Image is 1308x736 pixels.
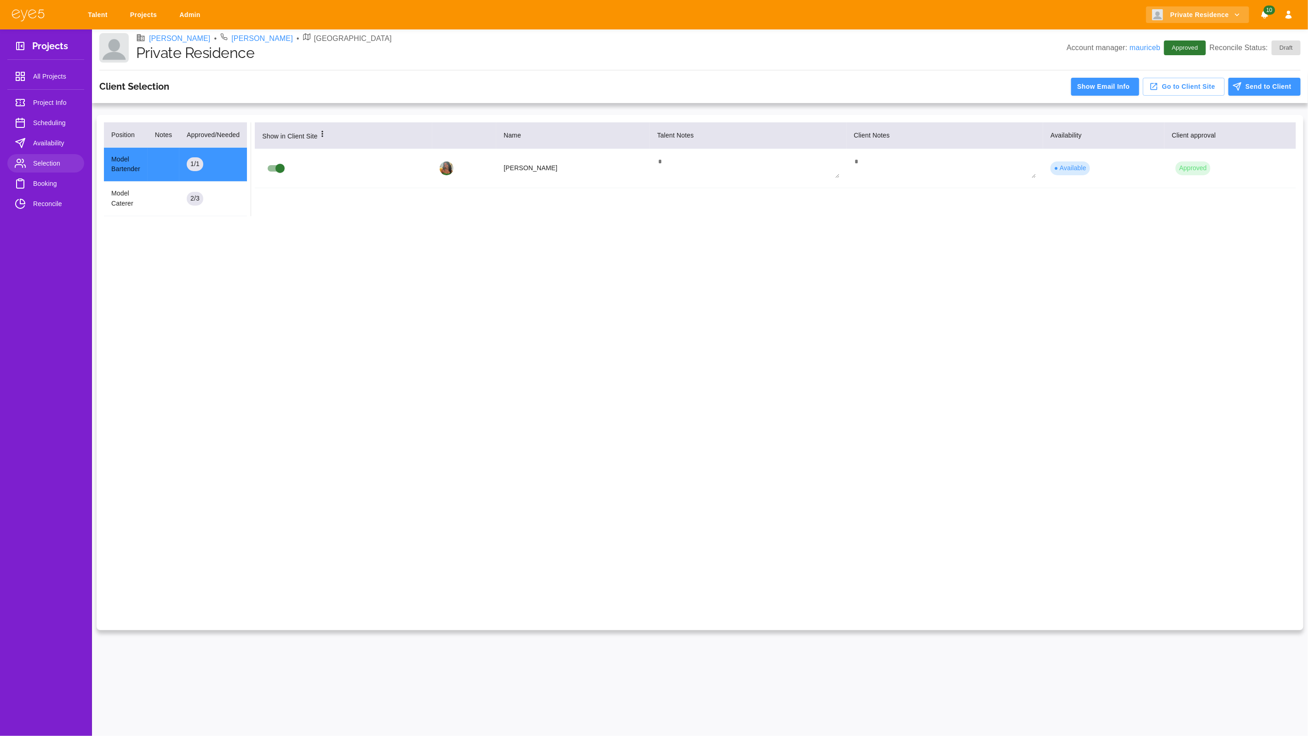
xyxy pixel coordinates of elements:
span: Reconcile [33,198,77,209]
th: Availability [1043,122,1165,149]
button: Approved [1176,161,1210,175]
th: Notes [148,122,179,148]
p: [GEOGRAPHIC_DATA] [314,33,392,44]
span: Selection [33,158,77,169]
a: Booking [7,174,84,193]
p: Account manager: [1067,42,1160,53]
button: Notifications [1256,6,1273,23]
button: Show Email Info [1071,78,1139,96]
th: Client Notes [847,122,1044,149]
img: Client logo [99,33,129,63]
td: Model Caterer [104,182,148,216]
span: Project Info [33,97,77,108]
a: Reconcile [7,195,84,213]
a: Project Info [7,93,84,112]
span: All Projects [33,71,77,82]
div: 1 / 1 [187,157,203,171]
th: Talent Notes [650,122,847,149]
a: Availability [7,134,84,152]
h3: Client Selection [99,81,169,92]
p: Reconcile Status: [1210,40,1301,55]
img: profile_picture [440,161,453,175]
button: Send to Client [1228,78,1301,96]
a: [PERSON_NAME] [149,33,211,44]
a: mauriceb [1130,44,1160,52]
div: ● Available [1050,161,1090,175]
span: 10 [1263,6,1275,15]
td: [PERSON_NAME] [496,149,650,188]
a: All Projects [7,67,84,86]
img: Client logo [1152,9,1163,20]
th: Position [104,122,148,148]
a: Projects [124,6,166,23]
a: Talent [82,6,117,23]
a: Admin [173,6,210,23]
button: Go to Client Site [1143,78,1225,96]
li: • [297,33,299,44]
th: Client approval [1165,122,1296,149]
h3: Projects [32,40,68,55]
img: eye5 [11,8,45,22]
a: [PERSON_NAME] [231,33,293,44]
span: Draft [1274,43,1298,52]
th: Approved/Needed [179,122,247,148]
h1: Private Residence [136,44,1067,62]
a: Scheduling [7,114,84,132]
a: Selection [7,154,84,172]
span: Approved [1166,43,1204,52]
button: Private Residence [1146,6,1249,23]
li: • [214,33,217,44]
td: Model Bartender [104,147,148,182]
th: Name [496,122,650,149]
span: Availability [33,138,77,149]
th: Show in Client Site [255,122,432,149]
span: Booking [33,178,77,189]
div: 2 / 3 [187,192,203,206]
span: Scheduling [33,117,77,128]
